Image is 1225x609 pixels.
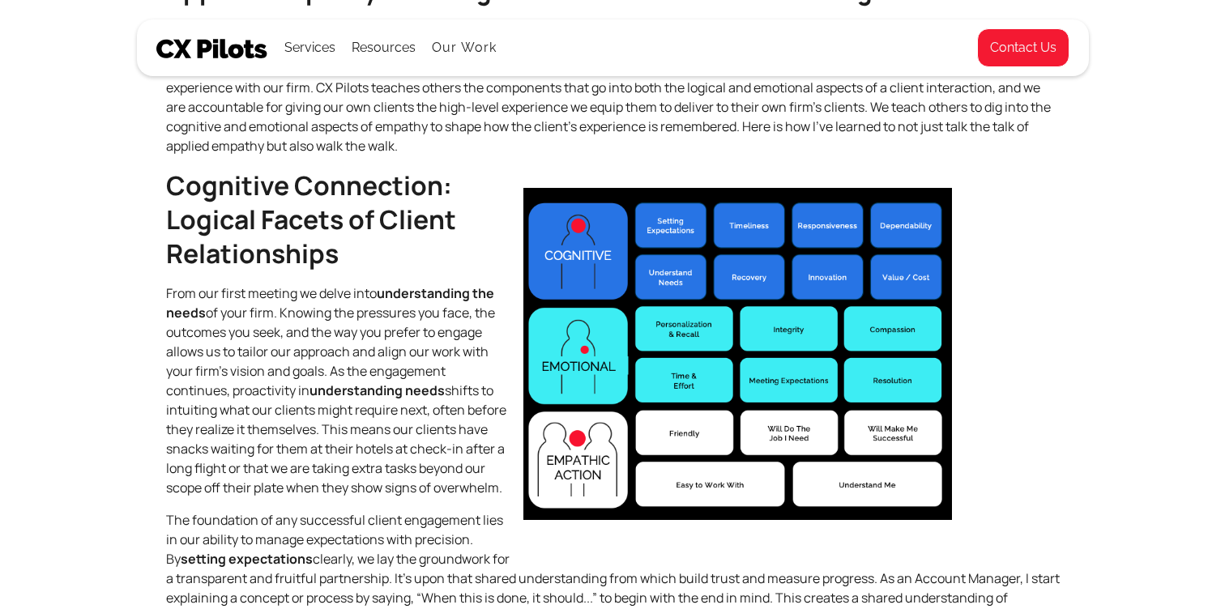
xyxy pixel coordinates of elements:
p: Clients who work with CX Pilots can expect to see empathy in action. If experience is the best te... [166,19,1060,155]
strong: understanding needs [309,381,445,399]
a: Contact Us [977,28,1069,67]
div: Services [284,20,335,75]
strong: setting expectations [181,550,313,568]
div: Resources [352,36,416,59]
strong: Cognitive Connection: Logical Facets of Client Relationships [166,168,456,271]
a: Our Work [432,40,497,55]
div: Services [284,36,335,59]
p: From our first meeting we delve into of your firm. Knowing the pressures you face, the outcomes y... [166,283,1060,497]
div: Resources [352,20,416,75]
